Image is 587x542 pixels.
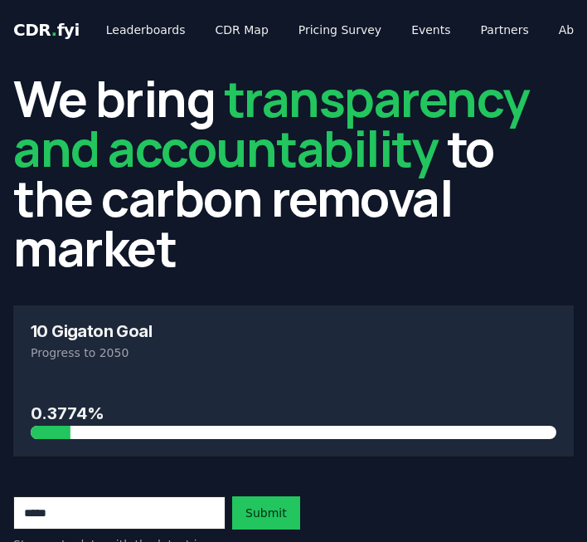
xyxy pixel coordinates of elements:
a: Events [398,15,463,45]
h3: 0.3774% [31,401,556,426]
a: CDR.fyi [13,18,80,42]
span: . [51,20,57,40]
a: CDR Map [202,15,282,45]
a: Leaderboards [93,15,199,45]
span: CDR fyi [13,20,80,40]
h3: 10 Gigaton Goal [31,323,556,339]
button: Submit [232,496,300,530]
span: transparency and accountability [13,64,530,182]
h2: We bring to the carbon removal market [13,73,574,272]
a: Partners [468,15,542,45]
p: Progress to 2050 [31,344,556,361]
a: Pricing Survey [285,15,395,45]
